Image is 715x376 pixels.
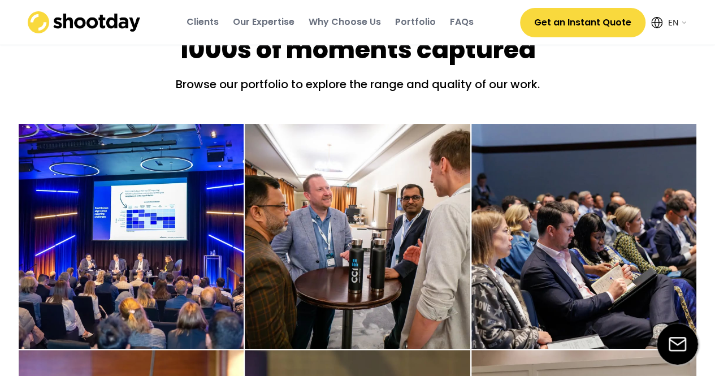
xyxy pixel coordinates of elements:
[28,11,141,33] img: shootday_logo.png
[520,8,645,37] button: Get an Instant Quote
[19,124,244,349] img: Event-image-1%20%E2%80%93%204.webp
[245,124,470,349] img: Event-image-1%20%E2%80%93%2019.webp
[395,16,436,28] div: Portfolio
[657,323,698,365] img: email-icon%20%281%29.svg
[651,17,662,28] img: Icon%20feather-globe%20%281%29.svg
[132,76,584,101] div: Browse our portfolio to explore the range and quality of our work.
[471,124,697,349] img: Event-image-1%20%E2%80%93%201.webp
[233,16,294,28] div: Our Expertise
[450,16,474,28] div: FAQs
[179,32,536,67] div: 1000s of moments captured
[187,16,219,28] div: Clients
[309,16,381,28] div: Why Choose Us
